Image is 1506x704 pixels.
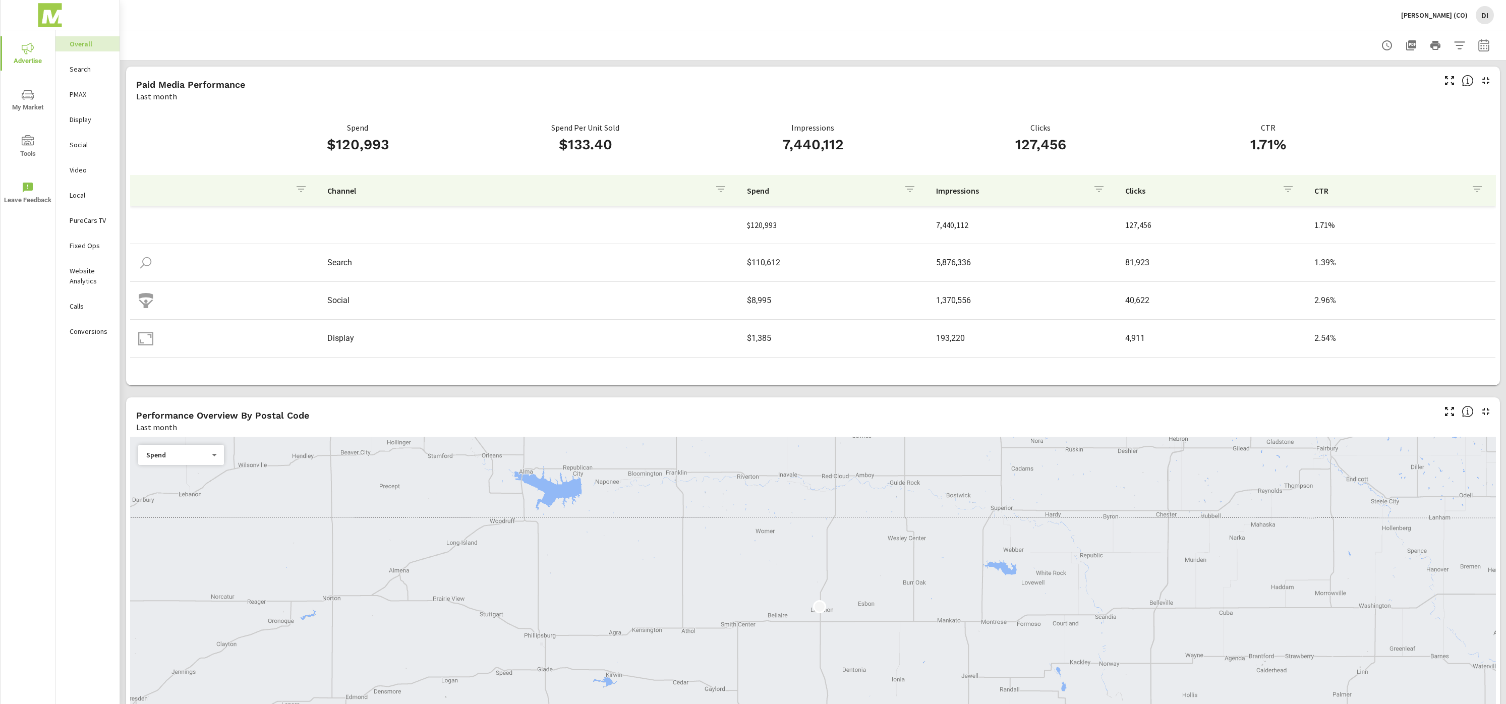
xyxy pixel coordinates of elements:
[244,123,472,132] p: Spend
[55,36,120,51] div: Overall
[699,136,926,153] h3: 7,440,112
[1,30,55,216] div: nav menu
[70,64,111,74] p: Search
[55,324,120,339] div: Conversions
[1441,73,1458,89] button: Make Fullscreen
[244,136,472,153] h3: $120,993
[927,123,1154,132] p: Clicks
[55,162,120,178] div: Video
[1314,219,1487,231] p: 1.71%
[55,87,120,102] div: PMAX
[699,123,926,132] p: Impressions
[70,301,111,311] p: Calls
[747,219,920,231] p: $120,993
[55,213,120,228] div: PureCars TV
[70,326,111,336] p: Conversions
[55,62,120,77] div: Search
[739,325,928,351] td: $1,385
[1314,186,1463,196] p: CTR
[136,90,177,102] p: Last month
[136,410,309,421] h5: Performance Overview By Postal Code
[70,114,111,125] p: Display
[928,287,1117,313] td: 1,370,556
[1306,287,1495,313] td: 2.96%
[1401,35,1421,55] button: "Export Report to PDF"
[1401,11,1468,20] p: [PERSON_NAME] (CO)
[1125,219,1298,231] p: 127,456
[1117,325,1306,351] td: 4,911
[472,136,699,153] h3: $133.40
[70,140,111,150] p: Social
[70,165,111,175] p: Video
[927,136,1154,153] h3: 127,456
[1125,186,1274,196] p: Clicks
[70,39,111,49] p: Overall
[472,123,699,132] p: Spend Per Unit Sold
[1117,287,1306,313] td: 40,622
[138,255,153,270] img: icon-search.svg
[136,79,245,90] h5: Paid Media Performance
[936,219,1109,231] p: 7,440,112
[1462,75,1474,87] span: Understand performance metrics over the selected time range.
[1306,250,1495,275] td: 1.39%
[1478,403,1494,420] button: Minimize Widget
[1478,73,1494,89] button: Minimize Widget
[4,135,52,160] span: Tools
[1474,35,1494,55] button: Select Date Range
[70,266,111,286] p: Website Analytics
[1154,136,1382,153] h3: 1.71%
[55,188,120,203] div: Local
[1462,405,1474,418] span: Understand performance data by postal code. Individual postal codes can be selected and expanded ...
[55,263,120,288] div: Website Analytics
[55,112,120,127] div: Display
[1425,35,1445,55] button: Print Report
[1117,250,1306,275] td: 81,923
[138,331,153,346] img: icon-display.svg
[4,42,52,67] span: Advertise
[1450,35,1470,55] button: Apply Filters
[138,450,216,460] div: Spend
[327,186,707,196] p: Channel
[1441,403,1458,420] button: Make Fullscreen
[55,137,120,152] div: Social
[936,186,1085,196] p: Impressions
[747,186,896,196] p: Spend
[1306,325,1495,351] td: 2.54%
[146,450,208,459] p: Spend
[928,250,1117,275] td: 5,876,336
[319,287,739,313] td: Social
[319,325,739,351] td: Display
[928,325,1117,351] td: 193,220
[739,250,928,275] td: $110,612
[70,241,111,251] p: Fixed Ops
[138,293,153,308] img: icon-social.svg
[70,190,111,200] p: Local
[4,182,52,206] span: Leave Feedback
[4,89,52,113] span: My Market
[136,421,177,433] p: Last month
[55,238,120,253] div: Fixed Ops
[55,299,120,314] div: Calls
[319,250,739,275] td: Search
[70,89,111,99] p: PMAX
[739,287,928,313] td: $8,995
[1476,6,1494,24] div: DI
[70,215,111,225] p: PureCars TV
[1154,123,1382,132] p: CTR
